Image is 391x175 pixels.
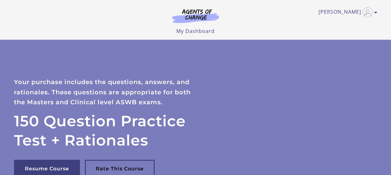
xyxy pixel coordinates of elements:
[14,111,196,150] h2: 150 Question Practice Test + Rationales
[166,9,226,23] img: Agents of Change Logo
[176,28,215,34] a: My Dashboard
[14,77,196,107] p: Your purchase includes the questions, answers, and rationales. These questions are appropriate fo...
[319,7,374,17] a: Toggle menu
